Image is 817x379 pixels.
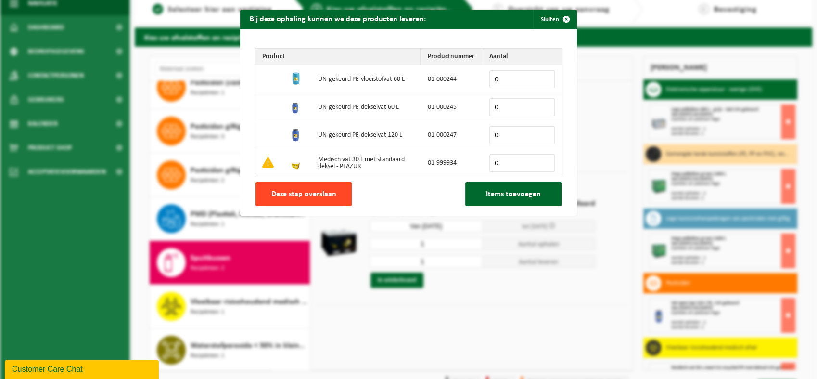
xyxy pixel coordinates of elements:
[421,93,482,121] td: 01-000245
[421,149,482,177] td: 01-999934
[311,121,421,149] td: UN-gekeurd PE-dekselvat 120 L
[255,49,421,65] th: Product
[421,121,482,149] td: 01-000247
[288,155,304,170] img: 01-999934
[288,99,304,114] img: 01-000245
[311,149,421,177] td: Medisch vat 30 L met standaard deksel - PLAZUR
[421,49,482,65] th: Productnummer
[5,358,161,379] iframe: chat widget
[482,49,562,65] th: Aantal
[311,65,421,93] td: UN-gekeurd PE-vloeistofvat 60 L
[240,10,435,28] h2: Bij deze ophaling kunnen we deze producten leveren:
[311,93,421,121] td: UN-gekeurd PE-dekselvat 60 L
[271,190,336,198] span: Deze stap overslaan
[421,65,482,93] td: 01-000244
[486,190,541,198] span: Items toevoegen
[255,182,352,206] button: Deze stap overslaan
[288,71,304,86] img: 01-000244
[533,10,576,29] button: Sluiten
[465,182,562,206] button: Items toevoegen
[288,127,304,142] img: 01-000247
